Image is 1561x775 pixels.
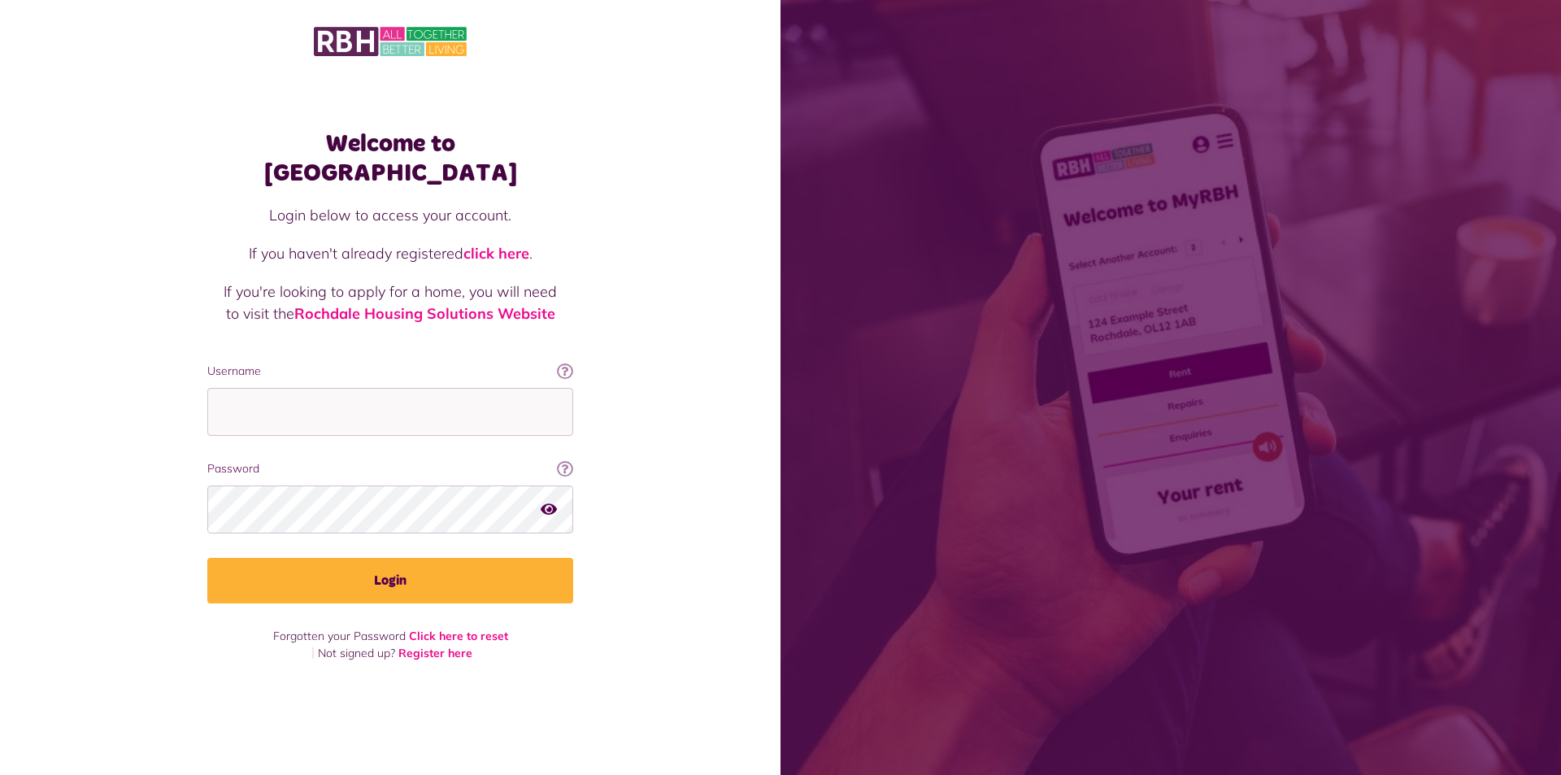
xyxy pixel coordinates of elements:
[224,281,557,324] p: If you're looking to apply for a home, you will need to visit the
[294,304,555,323] a: Rochdale Housing Solutions Website
[224,242,557,264] p: If you haven't already registered .
[314,24,467,59] img: MyRBH
[398,646,472,660] a: Register here
[273,629,406,643] span: Forgotten your Password
[224,204,557,226] p: Login below to access your account.
[463,244,529,263] a: click here
[409,629,508,643] a: Click here to reset
[207,363,573,380] label: Username
[207,129,573,188] h1: Welcome to [GEOGRAPHIC_DATA]
[318,646,395,660] span: Not signed up?
[207,460,573,477] label: Password
[207,558,573,603] button: Login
